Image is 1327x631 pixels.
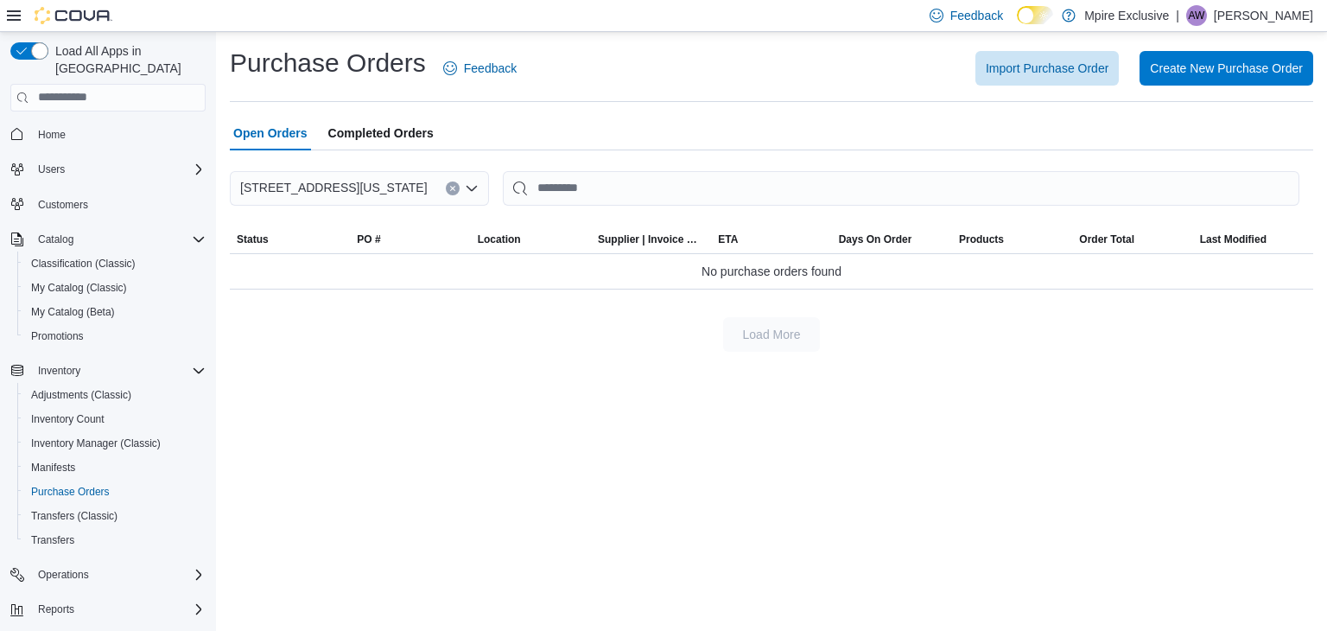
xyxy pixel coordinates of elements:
[17,480,213,504] button: Purchase Orders
[3,122,213,147] button: Home
[31,412,105,426] span: Inventory Count
[465,182,479,195] button: Open list of options
[24,433,206,454] span: Inventory Manager (Classic)
[478,233,521,246] div: Location
[1193,226,1313,253] button: Last Modified
[464,60,517,77] span: Feedback
[31,485,110,499] span: Purchase Orders
[240,177,428,198] span: [STREET_ADDRESS][US_STATE]
[702,261,841,282] span: No purchase orders found
[35,7,112,24] img: Cova
[591,226,711,253] button: Supplier | Invoice Number
[31,229,206,250] span: Catalog
[233,116,308,150] span: Open Orders
[24,385,206,405] span: Adjustments (Classic)
[1140,51,1313,86] button: Create New Purchase Order
[17,324,213,348] button: Promotions
[3,597,213,621] button: Reports
[24,326,91,347] a: Promotions
[3,359,213,383] button: Inventory
[1200,233,1267,246] span: Last Modified
[38,364,80,378] span: Inventory
[24,506,124,526] a: Transfers (Classic)
[3,157,213,182] button: Users
[24,409,206,430] span: Inventory Count
[230,46,426,80] h1: Purchase Orders
[24,433,168,454] a: Inventory Manager (Classic)
[1176,5,1179,26] p: |
[31,599,206,620] span: Reports
[3,563,213,587] button: Operations
[31,599,81,620] button: Reports
[17,504,213,528] button: Transfers (Classic)
[975,51,1119,86] button: Import Purchase Order
[832,226,952,253] button: Days On Order
[17,276,213,300] button: My Catalog (Classic)
[31,360,206,381] span: Inventory
[24,326,206,347] span: Promotions
[38,233,73,246] span: Catalog
[31,360,87,381] button: Inventory
[24,253,143,274] a: Classification (Classic)
[328,116,434,150] span: Completed Orders
[31,509,117,523] span: Transfers (Classic)
[1072,226,1192,253] button: Order Total
[839,233,912,246] span: Days On Order
[1084,5,1169,26] p: Mpire Exclusive
[230,226,350,253] button: Status
[1214,5,1313,26] p: [PERSON_NAME]
[17,300,213,324] button: My Catalog (Beta)
[24,530,206,551] span: Transfers
[48,42,206,77] span: Load All Apps in [GEOGRAPHIC_DATA]
[3,227,213,252] button: Catalog
[31,437,161,450] span: Inventory Manager (Classic)
[959,233,1004,246] span: Products
[950,7,1003,24] span: Feedback
[24,277,134,298] a: My Catalog (Classic)
[436,51,524,86] a: Feedback
[31,564,96,585] button: Operations
[17,456,213,480] button: Manifests
[24,302,122,322] a: My Catalog (Beta)
[17,528,213,552] button: Transfers
[24,409,111,430] a: Inventory Count
[718,233,738,246] span: ETA
[1186,5,1207,26] div: Alexsa Whaley
[31,159,72,180] button: Users
[723,317,820,352] button: Load More
[38,128,66,142] span: Home
[31,461,75,475] span: Manifests
[24,481,117,502] a: Purchase Orders
[38,602,74,616] span: Reports
[1188,5,1204,26] span: AW
[24,277,206,298] span: My Catalog (Classic)
[31,564,206,585] span: Operations
[31,124,73,145] a: Home
[952,226,1072,253] button: Products
[24,530,81,551] a: Transfers
[24,385,138,405] a: Adjustments (Classic)
[17,252,213,276] button: Classification (Classic)
[24,253,206,274] span: Classification (Classic)
[350,226,470,253] button: PO #
[38,198,88,212] span: Customers
[24,506,206,526] span: Transfers (Classic)
[357,233,380,246] span: PO #
[598,233,704,246] span: Supplier | Invoice Number
[38,163,65,176] span: Users
[31,159,206,180] span: Users
[17,431,213,456] button: Inventory Manager (Classic)
[31,281,127,295] span: My Catalog (Classic)
[24,302,206,322] span: My Catalog (Beta)
[24,481,206,502] span: Purchase Orders
[3,192,213,217] button: Customers
[1079,233,1134,246] span: Order Total
[1017,24,1018,25] span: Dark Mode
[24,457,82,478] a: Manifests
[31,329,84,343] span: Promotions
[711,226,831,253] button: ETA
[237,233,269,246] span: Status
[446,182,460,195] button: Clear input
[503,171,1299,206] input: This is a search bar. After typing your query, hit enter to filter the results lower in the page.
